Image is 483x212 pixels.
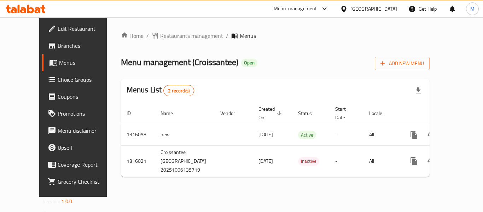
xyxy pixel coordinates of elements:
li: / [146,31,149,40]
span: Upsell [58,143,114,152]
span: Status [298,109,321,118]
a: Promotions [42,105,120,122]
span: Menu disclaimer [58,126,114,135]
span: Start Date [335,105,355,122]
a: Coverage Report [42,156,120,173]
a: Restaurants management [152,31,223,40]
span: Locale [369,109,391,118]
span: Menus [59,58,114,67]
span: Menu management ( Croissantee ) [121,54,238,70]
div: Export file [410,82,427,99]
td: 1316058 [121,124,155,145]
td: Croissantee,[GEOGRAPHIC_DATA] 20251006135719 [155,145,215,177]
span: 1.0.0 [61,197,72,206]
div: Active [298,131,316,139]
div: Open [241,59,257,67]
span: 2 record(s) [164,87,194,94]
a: Upsell [42,139,120,156]
td: - [330,124,363,145]
span: Vendor [220,109,244,118]
span: Created On [258,105,284,122]
span: Add New Menu [380,59,424,68]
span: Menus [240,31,256,40]
span: [DATE] [258,130,273,139]
td: 1316021 [121,145,155,177]
span: ID [127,109,140,118]
button: Change Status [423,153,440,170]
a: Choice Groups [42,71,120,88]
span: Open [241,60,257,66]
a: Menu disclaimer [42,122,120,139]
button: more [406,153,423,170]
nav: breadcrumb [121,31,430,40]
button: more [406,126,423,143]
td: - [330,145,363,177]
a: Menus [42,54,120,71]
h2: Menus List [127,85,194,96]
a: Grocery Checklist [42,173,120,190]
span: Name [161,109,182,118]
span: [DATE] [258,156,273,166]
span: Inactive [298,157,319,165]
span: Choice Groups [58,75,114,84]
a: Branches [42,37,120,54]
td: All [363,124,400,145]
a: Home [121,31,144,40]
span: Active [298,131,316,139]
span: Version: [43,197,60,206]
div: [GEOGRAPHIC_DATA] [350,5,397,13]
span: Promotions [58,109,114,118]
td: All [363,145,400,177]
td: new [155,124,215,145]
span: Grocery Checklist [58,177,114,186]
span: Coupons [58,92,114,101]
table: enhanced table [121,103,479,177]
a: Coupons [42,88,120,105]
button: Add New Menu [375,57,430,70]
th: Actions [400,103,479,124]
div: Menu-management [274,5,317,13]
button: Change Status [423,126,440,143]
div: Total records count [163,85,194,96]
span: M [470,5,475,13]
span: Branches [58,41,114,50]
span: Restaurants management [160,31,223,40]
li: / [226,31,228,40]
span: Coverage Report [58,160,114,169]
span: Edit Restaurant [58,24,114,33]
a: Edit Restaurant [42,20,120,37]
